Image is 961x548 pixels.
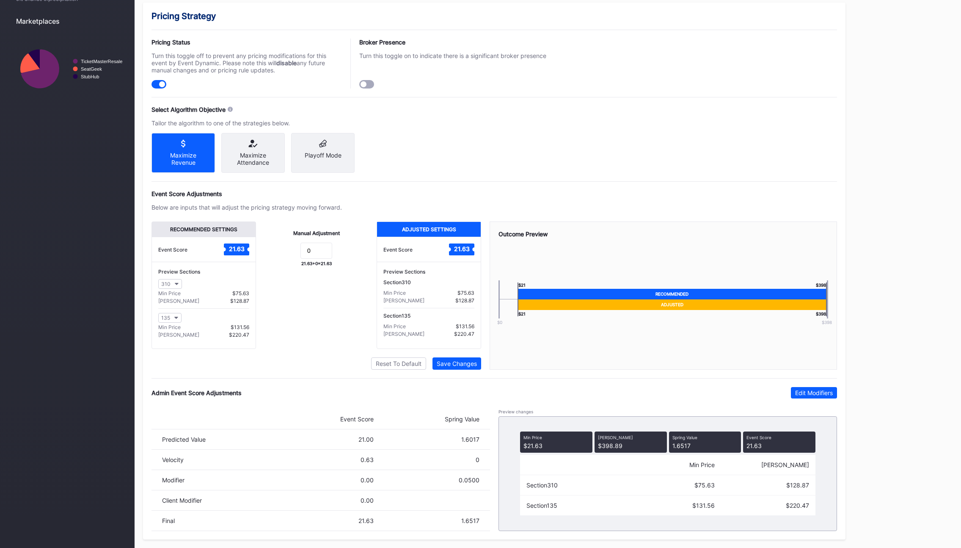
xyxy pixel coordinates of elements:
[374,517,479,524] div: 1.6517
[816,310,827,316] div: $ 398
[383,268,474,275] div: Preview Sections
[498,230,828,238] div: Outcome Preview
[151,190,837,197] div: Event Score Adjustments
[162,436,268,443] div: Predicted Value
[498,409,837,414] div: Preview changes
[158,279,182,289] button: 310
[293,230,340,236] div: Manual Adjustment
[374,456,479,463] div: 0
[158,268,249,275] div: Preview Sections
[229,332,249,338] div: $220.47
[598,435,664,440] div: [PERSON_NAME]
[298,152,348,159] div: Playoff Mode
[672,435,738,440] div: Spring Value
[268,497,374,504] div: 0.00
[526,482,621,489] div: Section 310
[229,245,245,252] text: 21.63
[518,310,526,316] div: $ 21
[161,281,171,287] div: 310
[232,290,249,296] div: $75.63
[456,323,474,329] div: $131.56
[158,332,199,338] div: [PERSON_NAME]
[158,298,199,304] div: [PERSON_NAME]
[230,298,249,304] div: $128.87
[518,282,526,289] div: $ 21
[812,320,842,325] div: $ 398
[374,415,479,423] div: Spring Value
[621,482,715,489] div: $75.63
[158,324,181,330] div: Min Price
[151,11,837,21] div: Pricing Strategy
[715,482,809,489] div: $128.87
[158,152,208,166] div: Maximize Revenue
[743,432,815,453] div: 21.63
[791,387,837,399] button: Edit Modifiers
[621,502,715,509] div: $131.56
[526,502,621,509] div: Section 135
[81,66,102,72] text: SeatGeek
[151,106,226,113] div: Select Algorithm Objective
[276,59,297,66] strong: disable
[359,52,550,59] div: Turn this toggle on to indicate there is a significant broker presence
[816,282,827,289] div: $ 398
[523,435,589,440] div: Min Price
[383,279,474,285] div: Section 310
[231,324,249,330] div: $131.56
[376,360,421,367] div: Reset To Default
[383,313,474,319] div: Section 135
[162,497,268,504] div: Client Modifier
[457,290,474,296] div: $75.63
[371,357,426,370] button: Reset To Default
[16,32,126,106] svg: Chart title
[151,119,342,127] div: Tailor the algorithm to one of the strategies below.
[268,517,374,524] div: 21.63
[158,313,182,323] button: 135
[383,290,406,296] div: Min Price
[162,517,268,524] div: Final
[383,323,406,329] div: Min Price
[454,331,474,337] div: $220.47
[228,152,278,166] div: Maximize Attendance
[377,222,481,237] div: Adjusted Settings
[485,320,515,325] div: $0
[152,222,256,237] div: Recommended Settings
[158,246,187,253] div: Event Score
[383,246,413,253] div: Event Score
[359,39,550,46] div: Broker Presence
[669,432,741,453] div: 1.6517
[151,204,342,211] div: Below are inputs that will adjust the pricing strategy moving forward.
[383,331,424,337] div: [PERSON_NAME]
[454,245,470,252] text: 21.63
[455,297,474,304] div: $128.87
[437,360,477,367] div: Save Changes
[715,502,809,509] div: $220.47
[268,415,374,423] div: Event Score
[795,389,833,396] div: Edit Modifiers
[158,290,181,296] div: Min Price
[621,461,715,468] div: Min Price
[715,461,809,468] div: [PERSON_NAME]
[81,74,99,79] text: StubHub
[268,476,374,484] div: 0.00
[81,59,122,64] text: TicketMasterResale
[268,456,374,463] div: 0.63
[518,299,827,310] div: Adjusted
[16,17,126,25] div: Marketplaces
[162,456,268,463] div: Velocity
[162,476,268,484] div: Modifier
[520,432,592,453] div: $21.63
[374,476,479,484] div: 0.0500
[151,39,342,46] div: Pricing Status
[374,436,479,443] div: 1.6017
[301,261,332,266] div: 21.63 + 0 = 21.63
[151,389,242,396] div: Admin Event Score Adjustments
[518,289,827,299] div: Recommended
[161,315,170,321] div: 135
[595,432,667,453] div: $398.89
[151,52,342,74] div: Turn this toggle off to prevent any pricing modifications for this event by Event Dynamic. Please...
[432,357,481,370] button: Save Changes
[268,436,374,443] div: 21.00
[383,297,424,304] div: [PERSON_NAME]
[746,435,812,440] div: Event Score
